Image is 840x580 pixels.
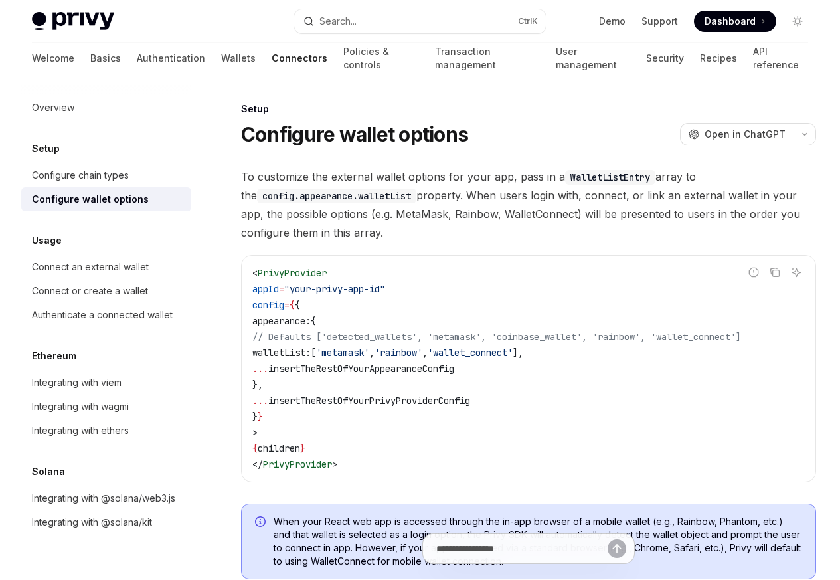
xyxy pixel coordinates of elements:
div: Authenticate a connected wallet [32,307,173,323]
a: Recipes [700,43,737,74]
span: > [332,458,337,470]
span: > [252,427,258,438]
a: Overview [21,96,191,120]
a: Welcome [32,43,74,74]
a: Integrating with @solana/web3.js [21,486,191,510]
button: Ask AI [788,264,805,281]
span: [ [311,347,316,359]
span: } [300,442,305,454]
div: Overview [32,100,74,116]
a: Demo [599,15,626,28]
input: Ask a question... [436,534,608,563]
span: 'wallet_connect' [428,347,513,359]
button: Report incorrect code [745,264,762,281]
span: PrivyProvider [263,458,332,470]
code: WalletListEntry [565,170,655,185]
a: Transaction management [435,43,540,74]
span: = [279,283,284,295]
span: ], [513,347,523,359]
span: = [284,299,290,311]
div: Integrating with wagmi [32,399,129,415]
span: ... [252,395,268,407]
div: Search... [319,13,357,29]
a: Integrating with @solana/kit [21,510,191,534]
span: { [252,442,258,454]
span: When your React web app is accessed through the in-app browser of a mobile wallet (e.g., Rainbow,... [274,515,802,568]
h1: Configure wallet options [241,122,468,146]
span: } [252,411,258,423]
span: // Defaults ['detected_wallets', 'metamask', 'coinbase_wallet', 'rainbow', 'wallet_connect'] [252,331,741,343]
a: Authenticate a connected wallet [21,303,191,327]
span: { [290,299,295,311]
a: Dashboard [694,11,776,32]
button: Toggle dark mode [787,11,808,32]
span: 'metamask' [316,347,369,359]
h5: Ethereum [32,348,76,364]
a: Integrating with viem [21,371,191,395]
a: Authentication [137,43,205,74]
button: Open in ChatGPT [680,123,794,145]
span: } [258,411,263,423]
h5: Solana [32,464,65,480]
a: Integrating with ethers [21,419,191,442]
span: 'rainbow' [375,347,422,359]
span: , [369,347,375,359]
span: Dashboard [705,15,756,28]
span: < [252,267,258,279]
div: Integrating with viem [32,375,122,391]
span: ... [252,363,268,375]
a: Connect an external wallet [21,255,191,279]
div: Setup [241,102,816,116]
img: light logo [32,12,114,31]
a: Configure chain types [21,163,191,187]
span: PrivyProvider [258,267,327,279]
a: Policies & controls [343,43,419,74]
div: Configure chain types [32,167,129,183]
a: User management [556,43,630,74]
div: Connect an external wallet [32,259,149,275]
a: Integrating with wagmi [21,395,191,419]
a: Configure wallet options [21,187,191,211]
span: config [252,299,284,311]
span: </ [252,458,263,470]
span: To customize the external wallet options for your app, pass in a array to the property. When user... [241,167,816,242]
span: }, [252,379,263,391]
a: Basics [90,43,121,74]
div: Integrating with ethers [32,423,129,438]
span: insertTheRestOfYourAppearanceConfig [268,363,454,375]
button: Search...CtrlK [294,9,546,33]
h5: Usage [32,233,62,248]
span: insertTheRestOfYourPrivyProviderConfig [268,395,470,407]
span: , [422,347,428,359]
a: Connectors [272,43,327,74]
span: Ctrl K [518,16,538,27]
div: Integrating with @solana/kit [32,514,152,530]
button: Copy the contents from the code block [766,264,784,281]
span: { [311,315,316,327]
code: config.appearance.walletList [257,189,416,203]
div: Configure wallet options [32,191,149,207]
span: walletList: [252,347,311,359]
a: Security [646,43,684,74]
a: Wallets [221,43,256,74]
svg: Info [255,516,268,530]
span: appearance: [252,315,311,327]
h5: Setup [32,141,60,157]
a: Support [641,15,678,28]
span: { [295,299,300,311]
span: "your-privy-app-id" [284,283,385,295]
div: Connect or create a wallet [32,283,148,299]
a: Connect or create a wallet [21,279,191,303]
span: children [258,442,300,454]
a: API reference [753,43,808,74]
button: Send message [608,539,626,558]
span: appId [252,283,279,295]
div: Integrating with @solana/web3.js [32,490,175,506]
span: Open in ChatGPT [705,128,786,141]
